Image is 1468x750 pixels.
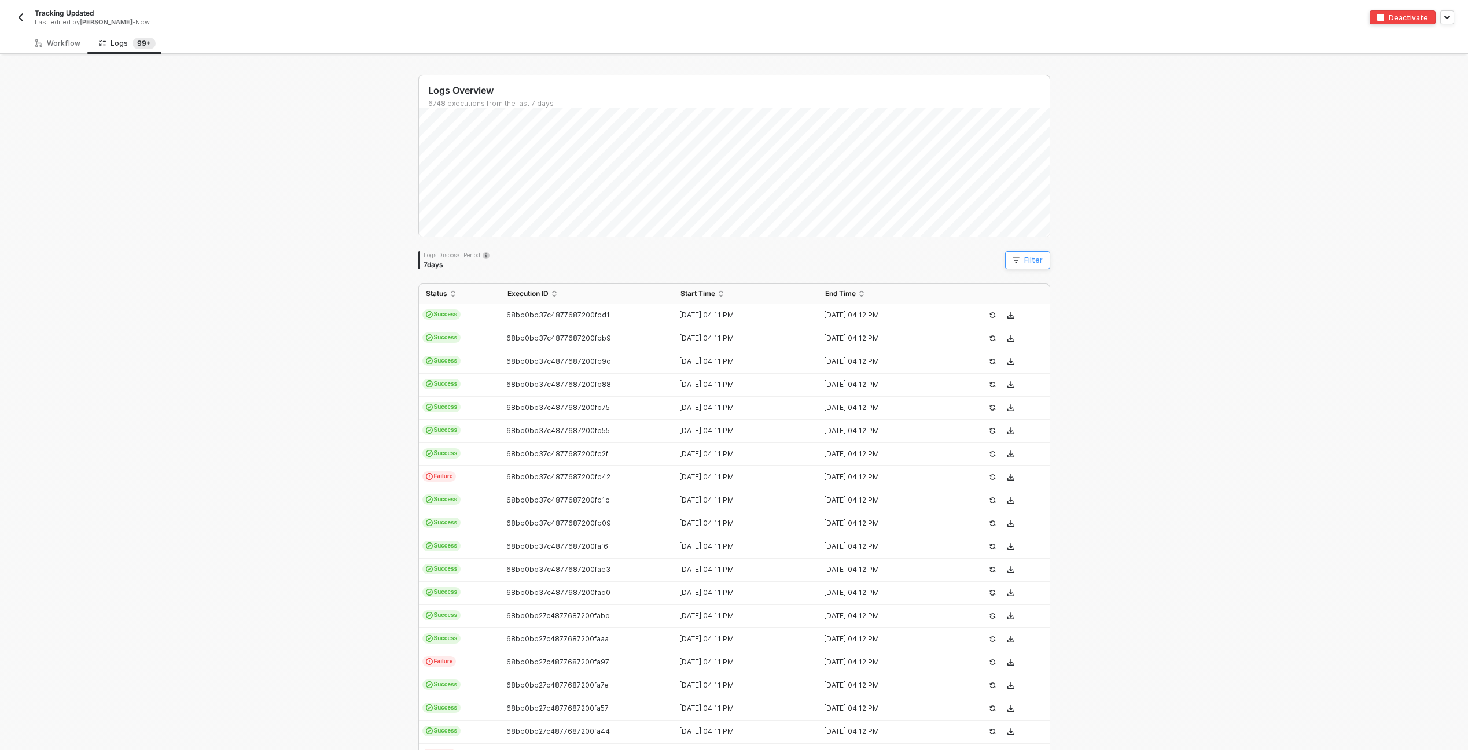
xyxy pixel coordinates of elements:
[506,634,609,643] span: 68bb0bb27c4877687200faaa
[674,380,809,389] div: [DATE] 04:11 PM
[1007,335,1014,342] span: icon-download
[419,284,501,304] th: Status
[422,332,461,343] span: Success
[1007,358,1014,365] span: icon-download
[80,18,133,26] span: [PERSON_NAME]
[674,657,809,667] div: [DATE] 04:11 PM
[422,610,461,620] span: Success
[989,358,996,365] span: icon-success-page
[426,334,433,341] span: icon-cards
[674,611,809,620] div: [DATE] 04:11 PM
[1370,10,1436,24] button: deactivateDeactivate
[989,497,996,504] span: icon-success-page
[674,334,809,343] div: [DATE] 04:11 PM
[674,727,809,736] div: [DATE] 04:11 PM
[1007,612,1014,619] span: icon-download
[426,473,433,480] span: icon-exclamation
[133,38,156,49] sup: 6748
[506,426,610,435] span: 68bb0bb37c4877687200fb55
[506,496,609,504] span: 68bb0bb37c4877687200fb1c
[506,681,609,689] span: 68bb0bb27c4877687200fa7e
[35,18,708,27] div: Last edited by - Now
[35,8,94,18] span: Tracking Updated
[422,471,457,482] span: Failure
[989,612,996,619] span: icon-success-page
[989,335,996,342] span: icon-success-page
[426,589,433,596] span: icon-cards
[422,633,461,644] span: Success
[426,704,433,711] span: icon-cards
[989,312,996,319] span: icon-success-page
[506,311,610,319] span: 68bb0bb37c4877687200fbd1
[674,704,809,713] div: [DATE] 04:11 PM
[1389,13,1428,23] div: Deactivate
[422,518,461,528] span: Success
[422,402,461,412] span: Success
[989,404,996,411] span: icon-success-page
[818,727,954,736] div: [DATE] 04:12 PM
[989,427,996,434] span: icon-success-page
[818,334,954,343] div: [DATE] 04:12 PM
[674,472,809,482] div: [DATE] 04:11 PM
[1007,474,1014,481] span: icon-download
[506,380,611,389] span: 68bb0bb37c4877687200fb88
[422,494,461,505] span: Success
[989,682,996,689] span: icon-success-page
[506,588,610,597] span: 68bb0bb37c4877687200fad0
[426,566,433,572] span: icon-cards
[426,658,433,665] span: icon-exclamation
[506,403,610,412] span: 68bb0bb37c4877687200fb75
[989,381,996,388] span: icon-success-page
[674,311,809,320] div: [DATE] 04:11 PM
[426,311,433,318] span: icon-cards
[818,357,954,366] div: [DATE] 04:12 PM
[426,427,433,434] span: icon-cards
[989,520,996,527] span: icon-success-page
[422,726,461,736] span: Success
[989,474,996,481] span: icon-success-page
[674,588,809,597] div: [DATE] 04:11 PM
[818,565,954,574] div: [DATE] 04:12 PM
[426,542,433,549] span: icon-cards
[1007,682,1014,689] span: icon-download
[35,39,80,48] div: Workflow
[14,10,28,24] button: back
[989,659,996,666] span: icon-success-page
[674,496,809,505] div: [DATE] 04:11 PM
[989,566,996,573] span: icon-success-page
[818,704,954,713] div: [DATE] 04:12 PM
[1007,404,1014,411] span: icon-download
[680,289,715,298] span: Start Time
[818,449,954,459] div: [DATE] 04:12 PM
[674,681,809,690] div: [DATE] 04:11 PM
[422,564,461,574] span: Success
[989,589,996,596] span: icon-success-page
[501,284,674,304] th: Execution ID
[818,588,954,597] div: [DATE] 04:12 PM
[428,99,1050,108] div: 6748 executions from the last 7 days
[424,260,490,269] div: 7 days
[989,728,996,735] span: icon-success-page
[818,542,954,551] div: [DATE] 04:12 PM
[818,496,954,505] div: [DATE] 04:12 PM
[426,519,433,526] span: icon-cards
[506,472,610,481] span: 68bb0bb37c4877687200fb42
[99,38,156,49] div: Logs
[506,449,608,458] span: 68bb0bb37c4877687200fb2f
[422,587,461,597] span: Success
[1007,705,1014,712] span: icon-download
[989,543,996,550] span: icon-success-page
[422,679,461,690] span: Success
[818,472,954,482] div: [DATE] 04:12 PM
[426,450,433,457] span: icon-cards
[1024,256,1043,265] div: Filter
[1007,566,1014,573] span: icon-download
[16,13,25,22] img: back
[426,612,433,619] span: icon-cards
[818,311,954,320] div: [DATE] 04:12 PM
[674,565,809,574] div: [DATE] 04:11 PM
[818,403,954,412] div: [DATE] 04:12 PM
[1007,589,1014,596] span: icon-download
[1377,14,1384,21] img: deactivate
[1007,636,1014,642] span: icon-download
